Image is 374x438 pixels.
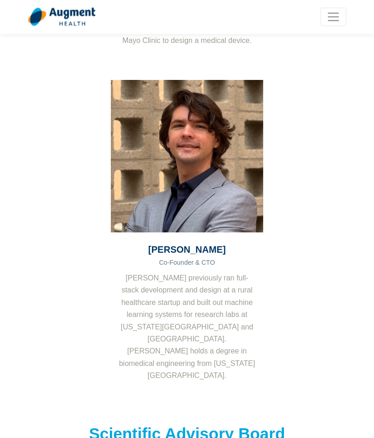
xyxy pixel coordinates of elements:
button: Toggle navigation [320,8,346,26]
h3: [PERSON_NAME] [111,244,263,255]
span: Co-Founder & CTO [159,259,215,267]
img: logo [28,7,96,27]
p: [PERSON_NAME] previously ran full-stack development and design at a rural healthcare startup and ... [111,273,263,383]
img: Stephen Kalinsky Headshot [111,80,263,233]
